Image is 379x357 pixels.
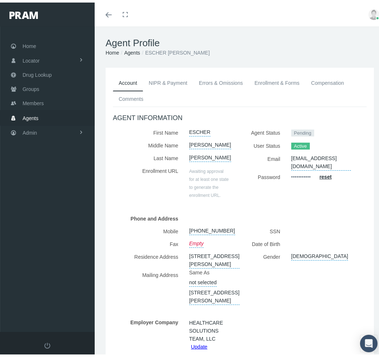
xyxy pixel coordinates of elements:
[291,248,348,258] a: [DEMOGRAPHIC_DATA]
[113,266,184,302] label: Mailing Address
[189,267,210,273] span: Same As
[23,123,37,137] span: Admin
[9,9,38,16] img: PRAM_20_x_78.png
[113,88,149,104] a: Comments
[113,112,367,120] h4: AGENT INFORMATION
[124,47,140,53] a: Agents
[189,274,217,284] a: not selected
[189,235,204,245] a: Empty
[189,124,210,134] a: ESCHER
[305,72,350,88] a: Compensation
[245,235,286,248] label: Date of Birth
[189,222,235,233] a: [PHONE_NUMBER]
[113,136,184,149] label: Middle Name
[113,313,184,348] label: Employer Company
[189,166,229,195] span: Awaiting approval for at least one state to generate the enrollment URL.
[23,94,44,108] span: Members
[23,109,39,123] span: Agents
[189,315,223,342] span: HEALTHCARE SOLUTIONS TEAM, LLC
[106,35,374,46] h1: Agent Profile
[245,124,286,137] label: Agent Status
[245,222,286,235] label: SSN
[23,66,52,79] span: Drug Lookup
[249,72,305,88] a: Enrollment & Forms
[291,150,351,168] a: [EMAIL_ADDRESS][DOMAIN_NAME]
[113,235,184,248] label: Fax
[245,168,286,181] label: Password
[319,171,331,177] a: reset
[106,47,119,53] a: Home
[140,46,210,54] li: ESCHER [PERSON_NAME]
[291,127,314,134] span: Pending
[23,80,39,94] span: Groups
[143,72,193,88] a: NIPR & Payment
[23,51,40,65] span: Locator
[245,137,286,150] label: User Status
[113,124,184,136] label: First Name
[189,284,240,302] a: [STREET_ADDRESS][PERSON_NAME]
[113,72,143,89] a: Account
[113,248,184,266] label: Residence Address
[245,150,286,168] label: Email
[113,210,184,222] label: Phone and Address
[189,149,231,159] a: [PERSON_NAME]
[189,248,240,266] a: [STREET_ADDRESS][PERSON_NAME]
[360,332,378,350] div: Open Intercom Messenger
[191,341,208,347] a: Update
[193,72,249,88] a: Errors & Omissions
[189,136,231,147] a: [PERSON_NAME]
[23,37,36,51] span: Home
[113,162,184,199] label: Enrollment URL
[291,140,310,147] span: Active
[113,149,184,162] label: Last Name
[291,168,311,181] a: •••••••••••
[113,222,184,235] label: Mobile
[245,248,286,261] label: Gender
